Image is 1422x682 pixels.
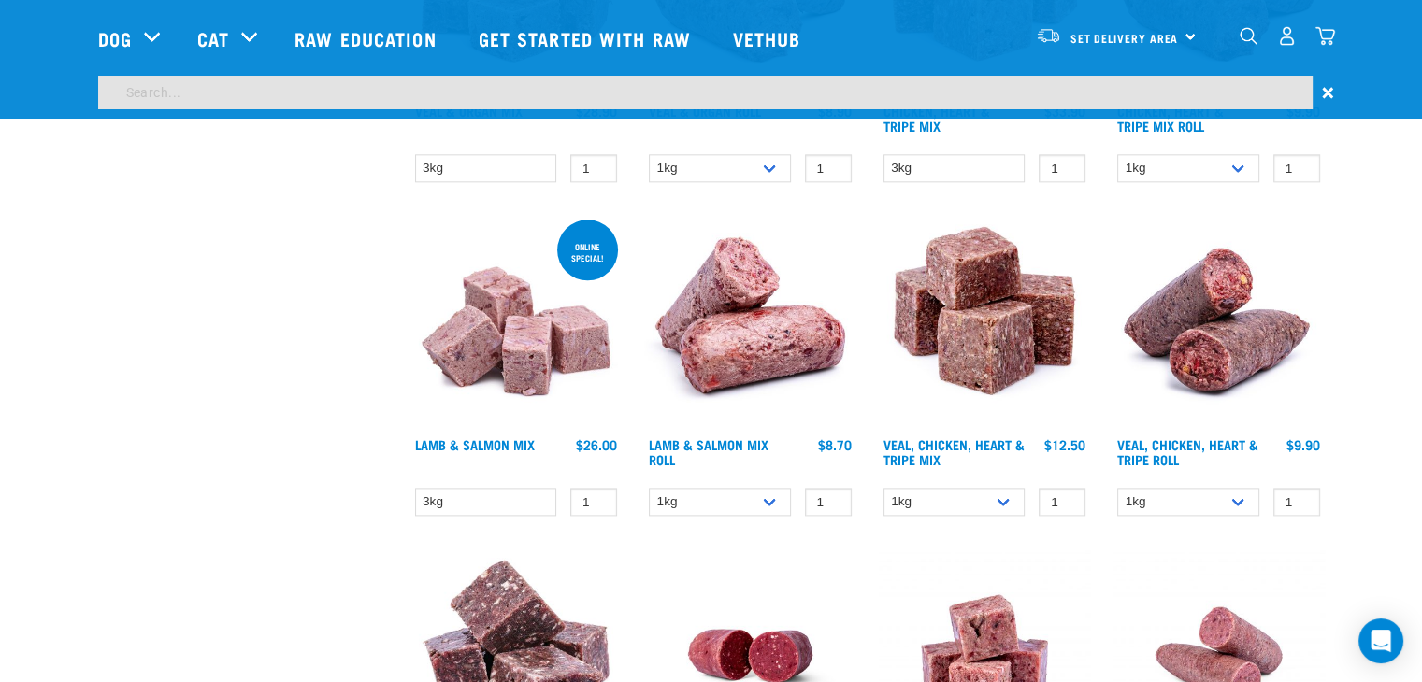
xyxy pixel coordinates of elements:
input: 1 [570,154,617,183]
div: $9.90 [1286,437,1320,452]
div: $12.50 [1044,437,1085,452]
input: Search... [98,76,1313,109]
img: 1261 Lamb Salmon Roll 01 [644,216,856,428]
div: $26.00 [576,437,617,452]
div: $8.70 [818,437,852,452]
span: Set Delivery Area [1070,35,1179,41]
a: Lamb & Salmon Mix [415,441,535,448]
img: 1029 Lamb Salmon Mix 01 [410,216,623,428]
a: Veal, Chicken, Heart & Tripe Mix [883,441,1025,462]
a: Get started with Raw [460,1,714,76]
input: 1 [1039,154,1085,183]
input: 1 [1039,488,1085,517]
a: Vethub [714,1,825,76]
img: 1263 Chicken Organ Roll 02 [1113,216,1325,428]
span: × [1322,76,1334,109]
a: Raw Education [276,1,459,76]
input: 1 [1273,488,1320,517]
a: Chicken, Heart & Tripe Mix Roll [1117,107,1224,129]
a: Dog [98,24,132,52]
input: 1 [805,488,852,517]
img: user.png [1277,26,1297,46]
img: van-moving.png [1036,27,1061,44]
img: Veal Chicken Heart Tripe Mix 01 [879,216,1091,428]
input: 1 [1273,154,1320,183]
a: Chicken, Heart & Tripe Mix [883,107,990,129]
input: 1 [805,154,852,183]
img: home-icon@2x.png [1315,26,1335,46]
a: Cat [197,24,229,52]
div: ONLINE SPECIAL! [557,233,618,272]
input: 1 [570,488,617,517]
img: home-icon-1@2x.png [1240,27,1257,45]
a: Lamb & Salmon Mix Roll [649,441,768,462]
a: Veal, Chicken, Heart & Tripe Roll [1117,441,1258,462]
div: Open Intercom Messenger [1358,618,1403,663]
